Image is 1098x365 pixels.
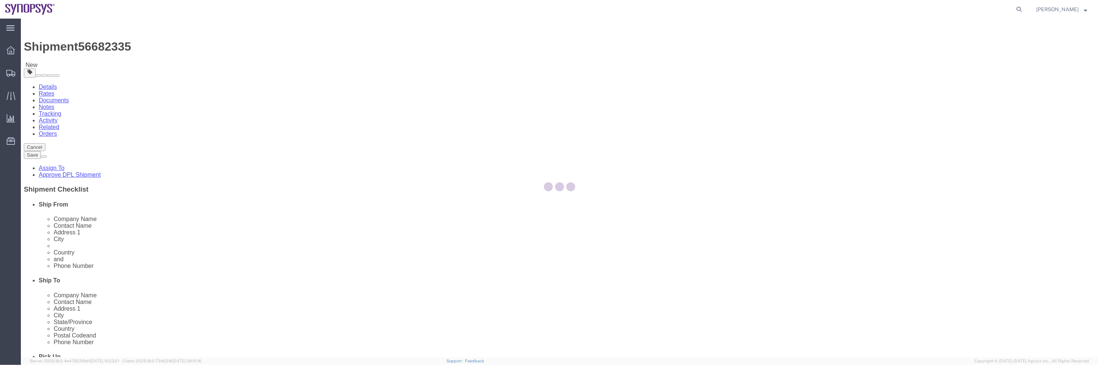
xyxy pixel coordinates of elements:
a: Support [446,359,465,363]
button: [PERSON_NAME] [1036,5,1088,14]
img: logo [5,4,55,15]
span: Server: 2025.18.0-4e47823f9d1 [30,359,119,363]
span: Client: 2025.18.0-7346316 [122,359,201,363]
span: Copyright © [DATE]-[DATE] Agistix Inc., All Rights Reserved [974,358,1089,364]
span: Caleb Jackson [1036,5,1079,13]
a: Feedback [465,359,484,363]
span: [DATE] 08:10:16 [172,359,201,363]
span: [DATE] 10:23:21 [90,359,119,363]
